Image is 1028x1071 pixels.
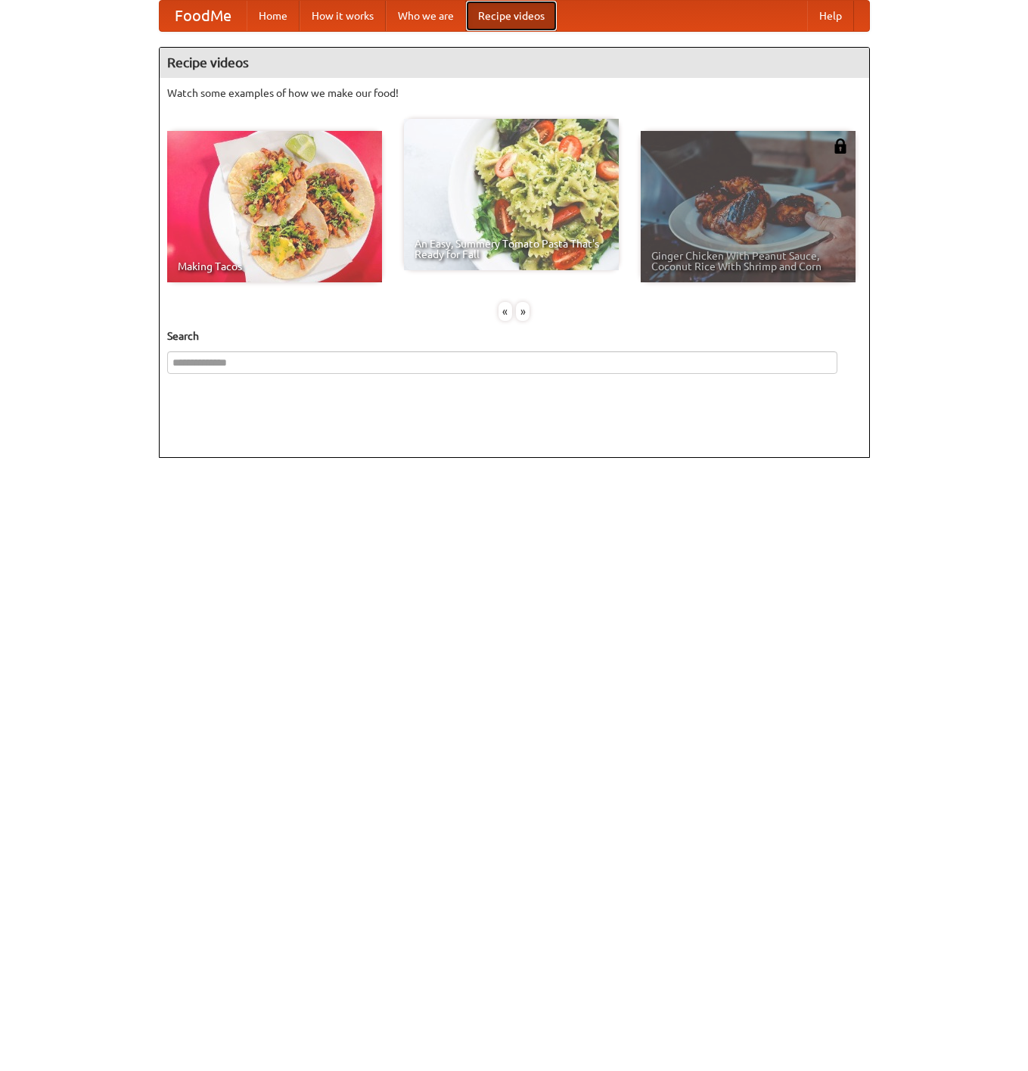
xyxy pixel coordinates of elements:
a: Who we are [386,1,466,31]
span: Making Tacos [178,261,371,272]
a: Home [247,1,300,31]
div: » [516,302,530,321]
p: Watch some examples of how we make our food! [167,86,862,101]
a: Help [807,1,854,31]
a: Making Tacos [167,131,382,282]
a: FoodMe [160,1,247,31]
div: « [498,302,512,321]
a: How it works [300,1,386,31]
img: 483408.png [833,139,848,154]
span: An Easy, Summery Tomato Pasta That's Ready for Fall [415,238,608,260]
a: An Easy, Summery Tomato Pasta That's Ready for Fall [404,119,619,270]
a: Recipe videos [466,1,557,31]
h5: Search [167,328,862,344]
h4: Recipe videos [160,48,869,78]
